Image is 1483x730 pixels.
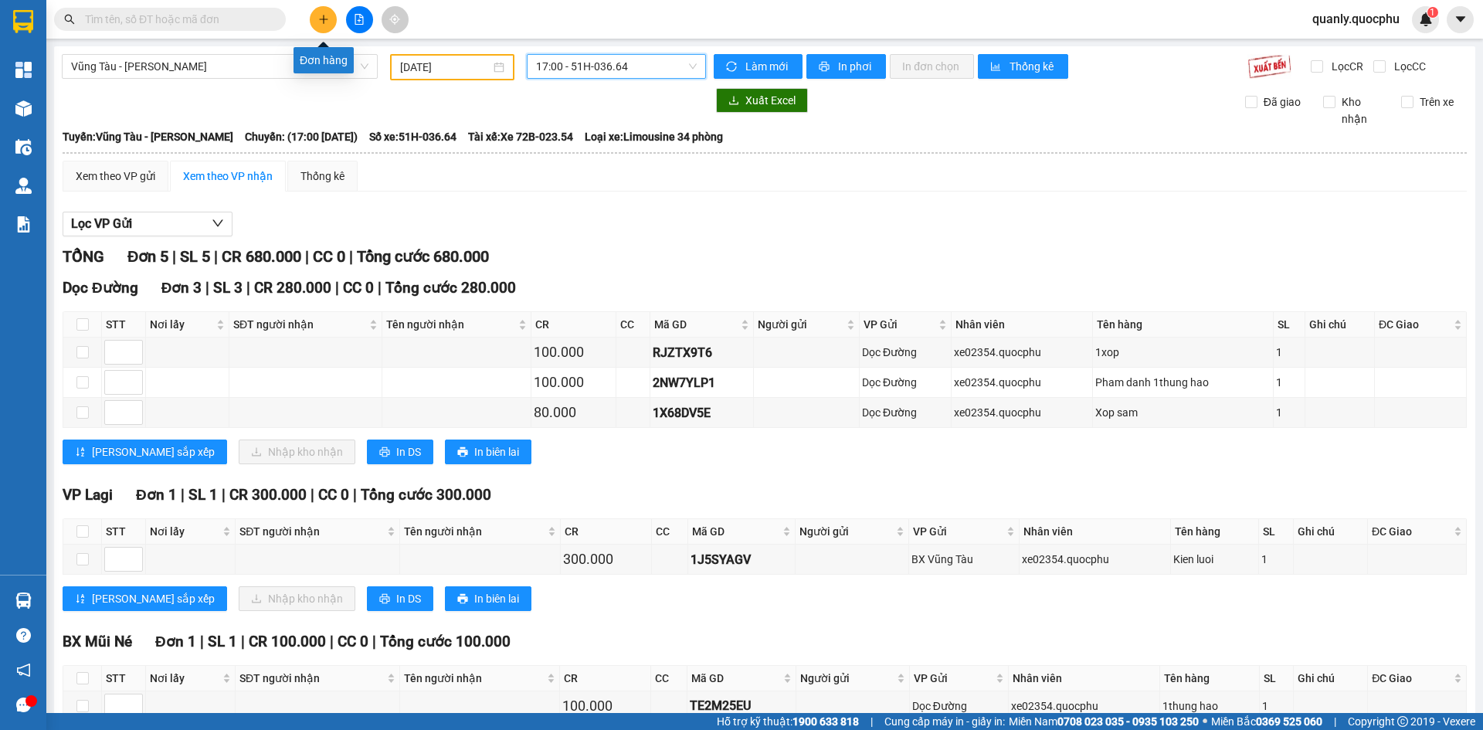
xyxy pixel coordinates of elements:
div: 2NW7YLP1 [653,373,751,392]
span: Mã GD [654,316,738,333]
span: | [241,633,245,650]
th: STT [102,666,146,691]
span: bar-chart [990,61,1003,73]
img: warehouse-icon [15,178,32,194]
button: caret-down [1447,6,1474,33]
span: CR 280.000 [254,279,331,297]
input: Tìm tên, số ĐT hoặc mã đơn [85,11,267,28]
td: Dọc Đường [910,691,1009,722]
span: CC 0 [313,247,345,266]
span: In phơi [838,58,874,75]
button: aim [382,6,409,33]
td: RJZTX9T6 [650,338,754,368]
th: Ghi chú [1294,666,1368,691]
span: CC 0 [318,486,349,504]
span: ĐC Giao [1372,670,1451,687]
span: Thống kê [1010,58,1056,75]
span: plus [318,14,329,25]
th: CC [652,519,688,545]
div: Dọc Đường [862,404,949,421]
span: question-circle [16,628,31,643]
div: Dọc Đường [862,374,949,391]
span: | [205,279,209,297]
span: | [305,247,309,266]
span: SL 1 [188,486,218,504]
div: Đơn hàng [294,47,354,73]
th: CR [531,312,616,338]
span: VP Lagi [63,486,113,504]
span: VP Gửi [864,316,935,333]
span: printer [379,446,390,459]
span: | [214,247,218,266]
span: copyright [1397,716,1408,727]
span: Lọc CC [1388,58,1428,75]
th: Tên hàng [1171,519,1260,545]
button: downloadNhập kho nhận [239,586,355,611]
span: In biên lai [474,590,519,607]
td: Dọc Đường [860,368,952,398]
span: Nơi lấy [150,670,219,687]
div: 1 [1276,344,1302,361]
span: [PERSON_NAME] sắp xếp [92,590,215,607]
span: Nơi lấy [150,523,219,540]
td: Dọc Đường [860,338,952,368]
img: 9k= [1247,54,1291,79]
span: download [728,95,739,107]
span: | [335,279,339,297]
span: Mã GD [692,523,779,540]
span: Nơi lấy [150,316,213,333]
span: Tên người nhận [404,523,545,540]
td: BX Vũng Tàu [909,545,1019,575]
td: 1X68DV5E [650,398,754,428]
span: Mã GD [691,670,780,687]
button: printerIn DS [367,586,433,611]
span: Tên người nhận [386,316,515,333]
img: warehouse-icon [15,592,32,609]
div: 300.000 [563,548,649,570]
div: xe02354.quocphu [1011,698,1157,715]
span: aim [389,14,400,25]
span: | [200,633,204,650]
span: | [870,713,873,730]
th: Nhân viên [1009,666,1160,691]
div: Pham danh 1thung hao [1095,374,1271,391]
button: printerIn phơi [806,54,886,79]
span: Xuất Excel [745,92,796,109]
span: Dọc Đường [63,279,138,297]
span: sort-ascending [75,446,86,459]
span: Hỗ trợ kỹ thuật: [717,713,859,730]
span: printer [379,593,390,606]
button: printerIn biên lai [445,586,531,611]
div: xe02354.quocphu [954,404,1090,421]
th: CC [651,666,687,691]
span: Loại xe: Limousine 34 phòng [585,128,723,145]
button: file-add [346,6,373,33]
th: SL [1260,666,1294,691]
span: sync [726,61,739,73]
img: warehouse-icon [15,100,32,117]
button: downloadXuất Excel [716,88,808,113]
span: SĐT người nhận [239,523,384,540]
div: 100.000 [534,341,613,363]
span: caret-down [1454,12,1468,26]
div: Kien luoi [1173,551,1257,568]
span: VP Gửi [914,670,993,687]
span: | [222,486,226,504]
button: printerIn DS [367,440,433,464]
span: Lọc VP Gửi [71,214,132,233]
div: 1J5SYAGV [691,550,792,569]
th: SL [1259,519,1293,545]
th: STT [102,312,146,338]
span: SL 3 [213,279,243,297]
img: warehouse-icon [15,139,32,155]
span: Trên xe [1413,93,1460,110]
td: 1J5SYAGV [688,545,796,575]
span: Đơn 3 [161,279,202,297]
th: Ghi chú [1294,519,1369,545]
button: downloadNhập kho nhận [239,440,355,464]
span: Tổng cước 300.000 [361,486,491,504]
span: Miền Nam [1009,713,1199,730]
div: RJZTX9T6 [653,343,751,362]
span: VP Gửi [913,523,1003,540]
span: CR 100.000 [249,633,326,650]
